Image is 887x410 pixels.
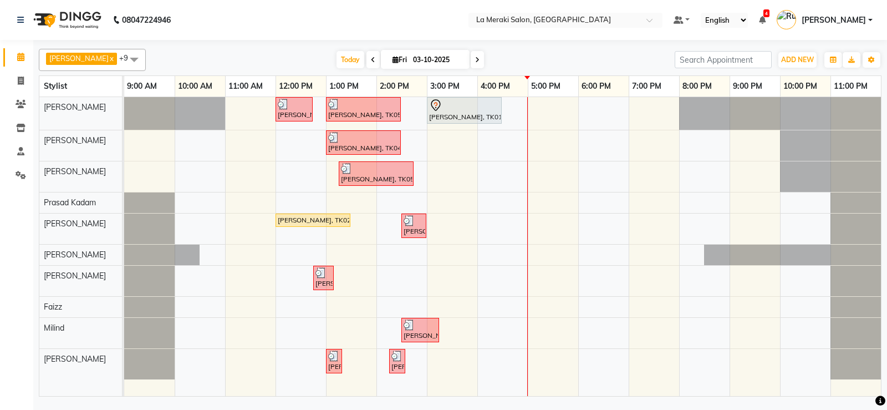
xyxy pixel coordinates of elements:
[777,10,796,29] img: Rupal Jagirdar
[314,267,333,288] div: [PERSON_NAME], TK03, 12:45 PM-01:10 PM, Clean shave
[675,51,772,68] input: Search Appointment
[402,320,438,341] div: [PERSON_NAME], TK05, 02:30 PM-03:15 PM, Bomb Pedicure (₹1800)
[28,4,104,36] img: logo
[44,219,106,229] span: [PERSON_NAME]
[44,198,96,207] span: Prasad Kadam
[49,54,109,63] span: [PERSON_NAME]
[831,78,870,94] a: 11:00 PM
[629,78,664,94] a: 7:00 PM
[327,78,361,94] a: 1:00 PM
[759,15,766,25] a: 4
[277,215,349,225] div: [PERSON_NAME], TK02, 12:00 PM-01:30 PM, Stylist Root Touch Up
[680,78,715,94] a: 8:00 PM
[44,271,106,281] span: [PERSON_NAME]
[109,54,114,63] a: x
[175,78,215,94] a: 10:00 AM
[327,132,400,153] div: [PERSON_NAME], TK04, 01:00 PM-02:30 PM, Senior Stylist Root Touch Up
[277,99,312,120] div: [PERSON_NAME], TK03, 12:00 PM-12:45 PM, Stylist Level Men's Haircut
[337,51,364,68] span: Today
[478,78,513,94] a: 4:00 PM
[528,78,563,94] a: 5:00 PM
[377,78,412,94] a: 2:00 PM
[44,354,106,364] span: [PERSON_NAME]
[763,9,769,17] span: 4
[802,14,866,26] span: [PERSON_NAME]
[44,166,106,176] span: [PERSON_NAME]
[44,323,64,333] span: Milind
[276,78,315,94] a: 12:00 PM
[44,250,106,260] span: [PERSON_NAME]
[122,4,171,36] b: 08047224946
[579,78,614,94] a: 6:00 PM
[428,99,501,122] div: [PERSON_NAME], TK01, 03:00 PM-04:30 PM, Senior Stylist Root Touch Up
[427,78,462,94] a: 3:00 PM
[778,52,817,68] button: ADD NEW
[781,78,820,94] a: 10:00 PM
[402,215,425,236] div: [PERSON_NAME], TK04, 02:30 PM-03:00 PM, Eye Brows Threading,Upper Lip Threading
[327,351,341,372] div: [PERSON_NAME], TK06, 01:00 PM-01:15 PM, Rica Forehead [DEMOGRAPHIC_DATA]/ [DEMOGRAPHIC_DATA]
[124,78,160,94] a: 9:00 AM
[781,55,814,64] span: ADD NEW
[119,53,136,62] span: +9
[340,163,412,184] div: [PERSON_NAME], TK05, 01:15 PM-02:45 PM, Gel Polish with Chrome / Cat Eye / Polish / Blossom (Hand...
[390,351,404,372] div: [PERSON_NAME], TK06, 02:15 PM-02:35 PM, Eye Brows Threading
[44,81,67,91] span: Stylist
[44,135,106,145] span: [PERSON_NAME]
[327,99,400,120] div: [PERSON_NAME], TK05, 01:00 PM-02:30 PM, Stylist Root Touch Up
[44,302,62,312] span: Faizz
[44,102,106,112] span: [PERSON_NAME]
[410,52,465,68] input: 2025-10-03
[730,78,765,94] a: 9:00 PM
[226,78,266,94] a: 11:00 AM
[390,55,410,64] span: Fri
